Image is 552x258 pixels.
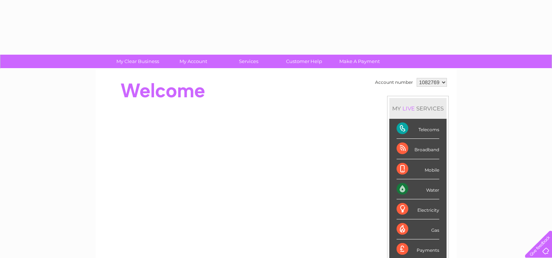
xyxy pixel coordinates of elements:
div: Gas [397,219,439,239]
div: Broadband [397,139,439,159]
div: Electricity [397,199,439,219]
a: Customer Help [274,55,334,68]
div: LIVE [401,105,416,112]
div: Mobile [397,159,439,179]
a: My Clear Business [108,55,168,68]
a: Services [219,55,279,68]
div: MY SERVICES [389,98,447,119]
div: Water [397,179,439,199]
td: Account number [373,76,415,89]
div: Telecoms [397,119,439,139]
a: Make A Payment [329,55,390,68]
a: My Account [163,55,223,68]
